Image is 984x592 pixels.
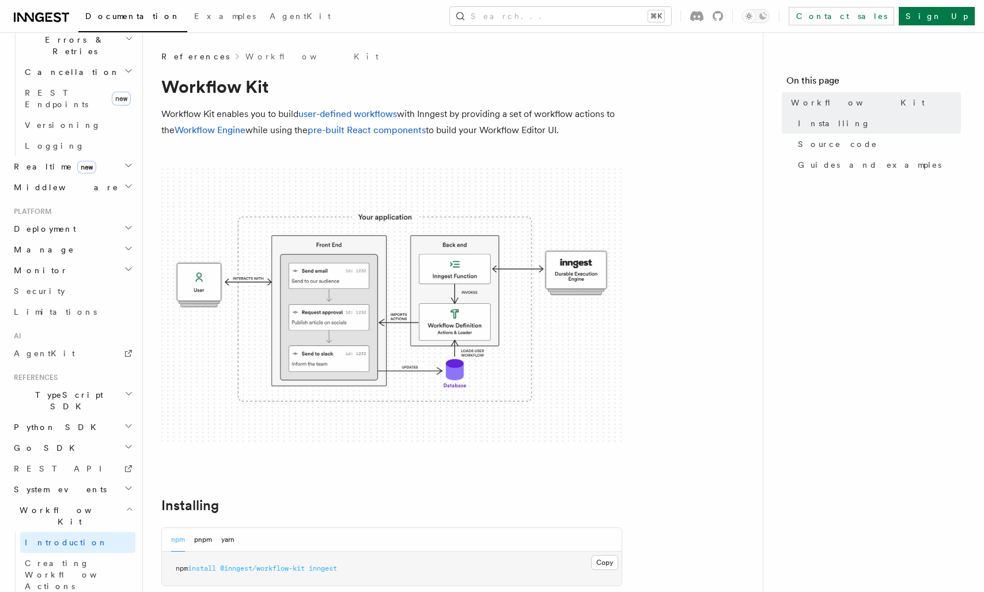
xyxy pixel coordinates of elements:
a: AgentKit [263,3,338,31]
span: Creating Workflow Actions [25,559,125,591]
a: Limitations [9,301,135,322]
button: Go SDK [9,438,135,458]
h4: On this page [786,74,961,92]
span: Go SDK [9,442,82,454]
span: Deployment [9,223,76,235]
span: install [188,564,216,572]
a: Security [9,281,135,301]
a: Guides and examples [793,154,961,175]
a: Versioning [20,115,135,135]
span: @inngest/workflow-kit [220,564,305,572]
span: Versioning [25,120,101,130]
a: REST Endpointsnew [20,82,135,115]
span: Introduction [25,538,108,547]
a: Source code [793,134,961,154]
span: Middleware [9,182,119,193]
button: Copy [591,555,618,570]
button: pnpm [194,528,212,552]
button: Monitor [9,260,135,281]
span: TypeScript SDK [9,389,124,412]
span: REST Endpoints [25,88,88,109]
span: Installing [798,118,871,129]
span: Source code [798,138,877,150]
kbd: ⌘K [648,10,664,22]
button: Middleware [9,177,135,198]
span: Platform [9,207,52,216]
span: AgentKit [270,12,331,21]
a: Workflow Kit [245,51,379,62]
span: AgentKit [14,349,75,358]
span: Guides and examples [798,159,941,171]
p: Workflow Kit enables you to build with Inngest by providing a set of workflow actions to the whil... [161,106,622,138]
span: new [112,92,131,105]
button: yarn [221,528,234,552]
a: user-defined workflows [298,108,397,119]
span: new [77,161,96,174]
span: npm [176,564,188,572]
a: Installing [793,113,961,134]
button: Errors & Retries [20,29,135,62]
span: Workflow Kit [791,97,925,108]
button: npm [171,528,185,552]
button: Python SDK [9,417,135,438]
a: Workflow Kit [786,92,961,113]
button: Cancellation [20,62,135,82]
span: Python SDK [9,421,103,433]
span: Monitor [9,265,68,276]
span: Limitations [14,307,97,316]
span: References [9,373,58,382]
a: Installing [161,497,219,514]
button: Workflow Kit [9,500,135,532]
span: References [161,51,229,62]
span: Cancellation [20,66,120,78]
a: Examples [187,3,263,31]
span: AI [9,331,21,341]
a: pre-built React components [308,125,426,135]
button: Deployment [9,218,135,239]
a: AgentKit [9,343,135,364]
span: REST API [14,464,112,473]
span: Examples [194,12,256,21]
span: Manage [9,244,74,255]
a: REST API [9,458,135,479]
img: The Workflow Kit provides a Workflow Engine to compose workflow actions on the back end and a set... [161,168,622,444]
button: TypeScript SDK [9,384,135,417]
button: Search...⌘K [450,7,671,25]
a: Contact sales [789,7,894,25]
h1: Workflow Kit [161,76,622,97]
button: Toggle dark mode [742,9,770,23]
span: Logging [25,141,85,150]
span: Workflow Kit [9,504,126,527]
span: Documentation [85,12,180,21]
a: Workflow Engine [175,125,245,135]
span: inngest [309,564,337,572]
button: Realtimenew [9,156,135,177]
a: Documentation [78,3,187,32]
a: Introduction [20,532,135,553]
button: System events [9,479,135,500]
a: Logging [20,135,135,156]
span: System events [9,484,107,495]
span: Realtime [9,161,96,172]
button: Manage [9,239,135,260]
a: Sign Up [899,7,975,25]
span: Errors & Retries [20,34,125,57]
span: Security [14,286,65,296]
